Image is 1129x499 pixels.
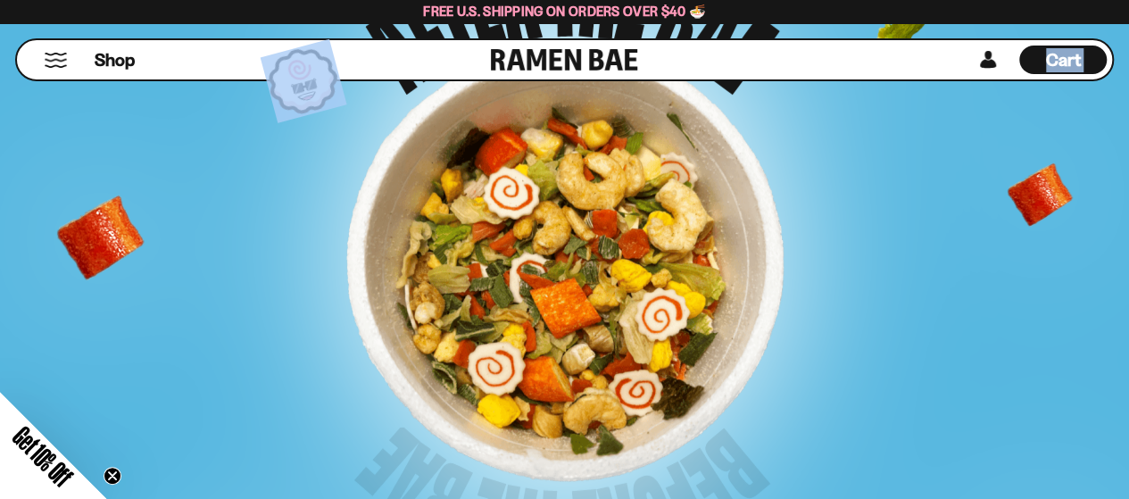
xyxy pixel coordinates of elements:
[1019,40,1107,79] div: Cart
[423,3,706,20] span: Free U.S. Shipping on Orders over $40 🍜
[44,53,68,68] button: Mobile Menu Trigger
[1046,49,1081,71] span: Cart
[95,48,135,72] span: Shop
[95,46,135,74] a: Shop
[104,467,121,485] button: Close teaser
[8,421,78,491] span: Get 10% Off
